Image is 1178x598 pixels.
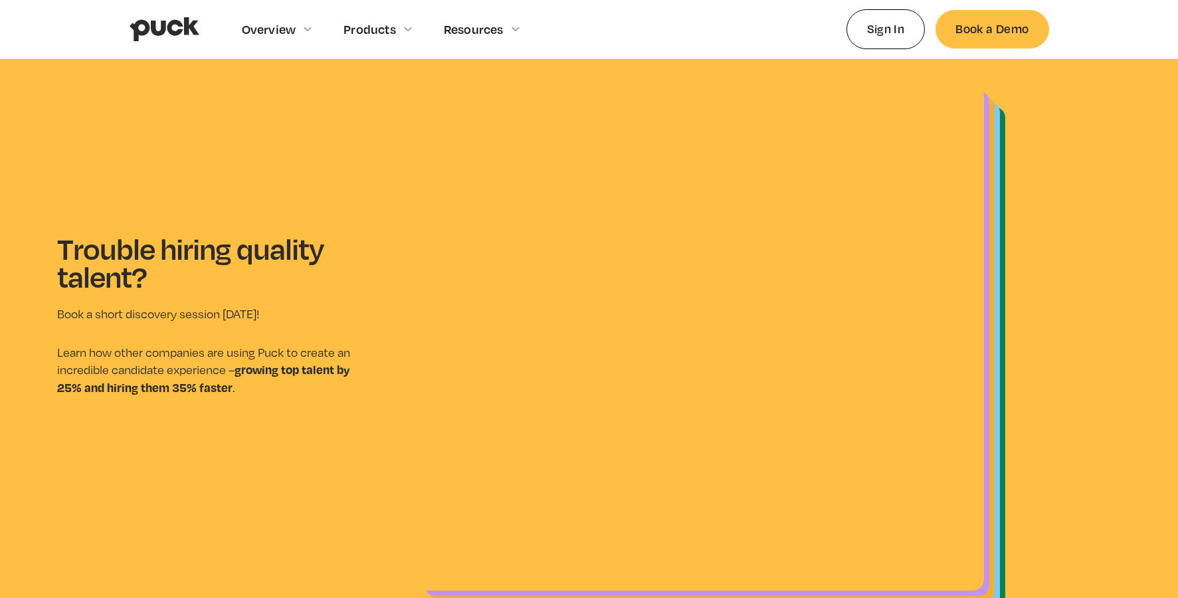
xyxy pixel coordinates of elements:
[846,9,926,49] a: Sign In
[935,10,1048,48] a: Book a Demo
[57,235,349,290] h1: Trouble hiring quality talent?
[57,344,373,397] p: Learn how other companies are using Puck to create an incredible candidate experience – .
[444,22,504,37] div: Resources
[344,22,396,37] div: Products
[57,306,373,323] p: Book a short discovery session [DATE]!
[57,361,349,395] strong: growing top talent by 25% and hiring them 35% faster
[242,22,296,37] div: Overview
